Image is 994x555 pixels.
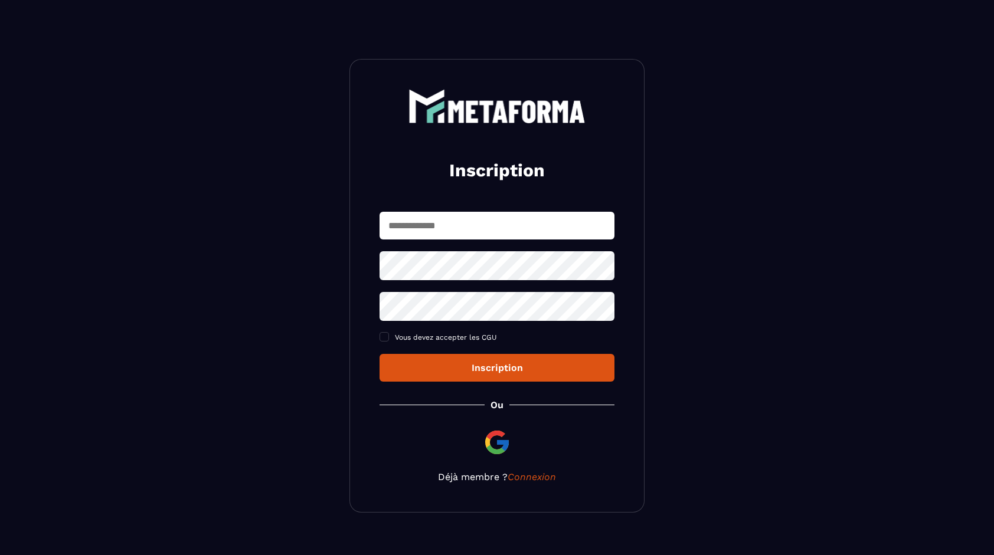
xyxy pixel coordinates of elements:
p: Déjà membre ? [380,471,614,482]
img: google [483,428,511,457]
a: Connexion [508,471,556,482]
button: Inscription [380,354,614,382]
img: logo [408,89,586,123]
h2: Inscription [394,159,600,182]
p: Ou [491,399,503,410]
a: logo [380,89,614,123]
span: Vous devez accepter les CGU [395,333,497,341]
div: Inscription [389,362,605,373]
